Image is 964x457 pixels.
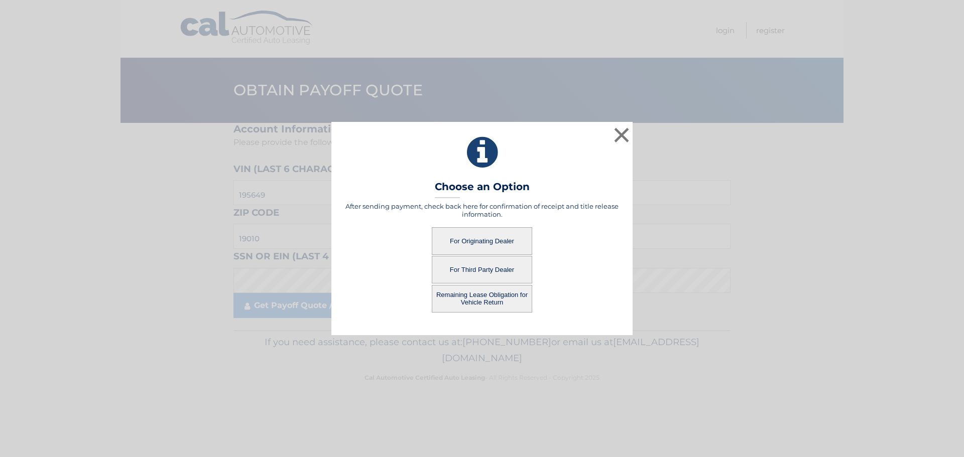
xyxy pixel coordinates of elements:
button: For Originating Dealer [432,227,532,255]
button: Remaining Lease Obligation for Vehicle Return [432,285,532,313]
h5: After sending payment, check back here for confirmation of receipt and title release information. [344,202,620,218]
h3: Choose an Option [435,181,530,198]
button: For Third Party Dealer [432,256,532,283]
button: × [612,125,632,145]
